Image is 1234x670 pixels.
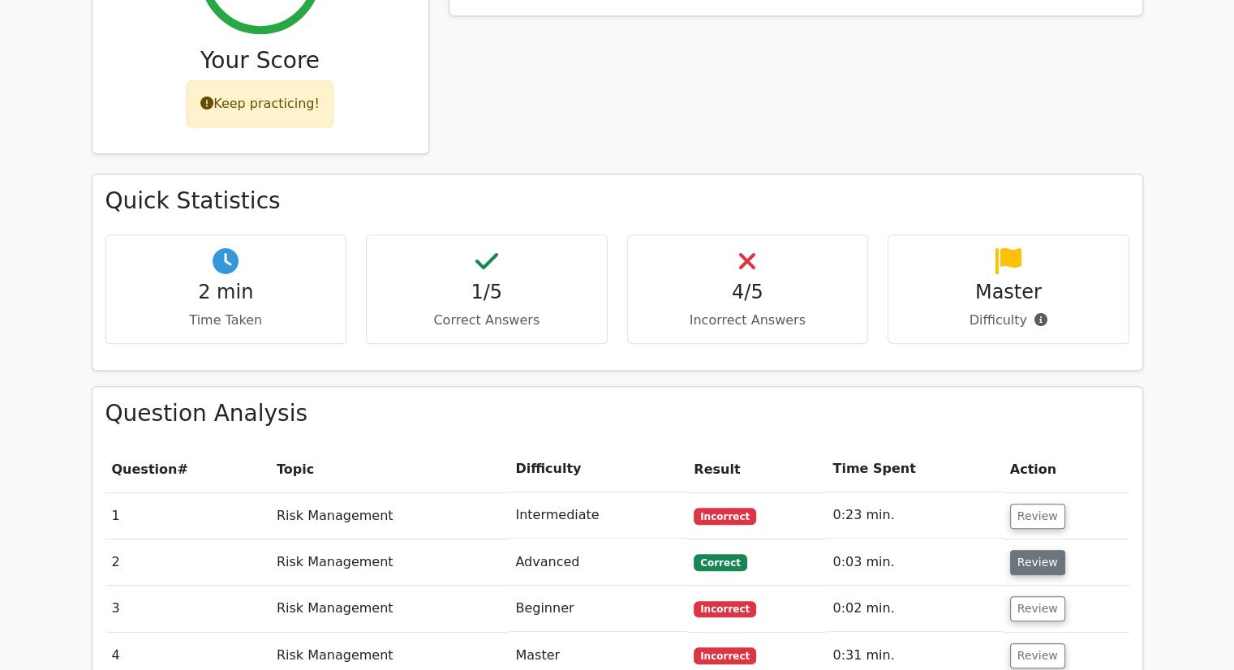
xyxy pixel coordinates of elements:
th: Action [1004,446,1129,492]
h4: 2 min [119,281,333,304]
h3: Your Score [105,47,415,75]
p: Time Taken [119,311,333,330]
span: Incorrect [694,601,756,617]
p: Incorrect Answers [641,311,855,330]
th: Difficulty [509,446,687,492]
h3: Quick Statistics [105,187,1129,215]
td: Risk Management [270,492,509,539]
td: 1 [105,492,270,539]
h4: 1/5 [380,281,594,304]
button: Review [1010,596,1065,621]
button: Review [1010,550,1065,575]
h3: Question Analysis [105,400,1129,427]
td: Intermediate [509,492,687,539]
td: Advanced [509,539,687,586]
div: Keep practicing! [187,80,333,127]
button: Review [1010,504,1065,529]
th: Result [687,446,826,492]
span: Question [112,462,178,477]
span: Incorrect [694,508,756,524]
td: 0:03 min. [826,539,1003,586]
td: 0:23 min. [826,492,1003,539]
p: Correct Answers [380,311,594,330]
span: Incorrect [694,647,756,664]
th: # [105,446,270,492]
th: Time Spent [826,446,1003,492]
button: Review [1010,643,1065,668]
th: Topic [270,446,509,492]
td: 3 [105,586,270,632]
td: 2 [105,539,270,586]
span: Correct [694,554,746,570]
td: Beginner [509,586,687,632]
h4: Master [901,281,1116,304]
td: 0:02 min. [826,586,1003,632]
h4: 4/5 [641,281,855,304]
td: Risk Management [270,539,509,586]
td: Risk Management [270,586,509,632]
p: Difficulty [901,311,1116,330]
